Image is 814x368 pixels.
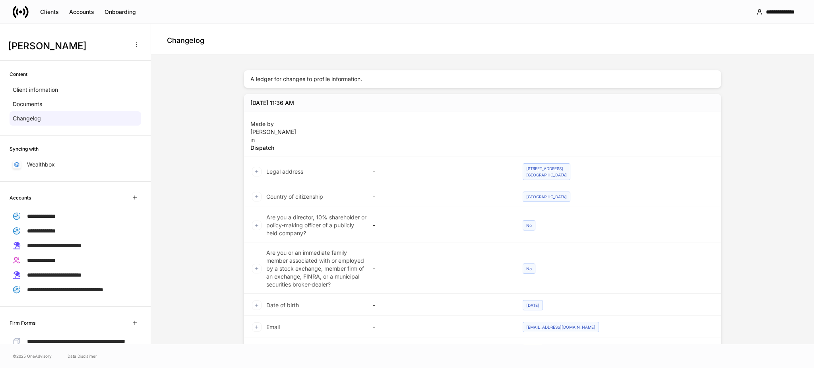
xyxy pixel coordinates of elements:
[10,83,141,97] a: Client information
[250,117,296,152] div: Made by in
[266,323,280,331] p: Email
[27,161,55,169] p: Wealthbox
[523,192,570,202] div: [GEOGRAPHIC_DATA]
[250,99,294,107] div: [DATE] 11:36 AM
[10,145,39,153] h6: Syncing with
[523,344,543,354] div: Retired
[13,114,41,122] p: Changelog
[526,172,567,177] span: [GEOGRAPHIC_DATA]
[69,8,94,16] div: Accounts
[10,70,27,78] h6: Content
[266,301,299,309] p: Date of birth
[373,301,375,309] h6: –
[523,322,599,332] div: [EMAIL_ADDRESS][DOMAIN_NAME]
[373,221,375,229] h6: –
[99,6,141,18] button: Onboarding
[373,193,375,200] h6: –
[13,100,42,108] p: Documents
[10,157,141,172] a: Wealthbox
[526,166,563,171] span: [STREET_ADDRESS]
[250,128,296,136] p: [PERSON_NAME]
[13,86,58,94] p: Client information
[10,111,141,126] a: Changelog
[105,8,136,16] div: Onboarding
[266,168,303,176] p: Legal address
[8,40,127,52] h3: [PERSON_NAME]
[523,220,535,230] div: No
[266,249,366,289] p: Are you or an immediate family member associated with or employed by a stock exchange, member fir...
[10,97,141,111] a: Documents
[373,323,375,331] h6: –
[40,8,59,16] div: Clients
[523,300,543,310] div: [DATE]
[10,319,35,327] h6: Firm Forms
[523,263,535,274] div: No
[250,144,296,152] h5: Dispatch
[35,6,64,18] button: Clients
[64,6,99,18] button: Accounts
[373,168,375,175] h6: –
[244,70,721,88] div: A ledger for changes to profile information.
[68,353,97,359] a: Data Disclaimer
[266,213,366,237] p: Are you a director, 10% shareholder or policy-making officer of a publicly held company?
[13,353,52,359] span: © 2025 OneAdvisory
[266,193,323,201] p: Country of citizenship
[10,194,31,201] h6: Accounts
[167,36,204,45] h4: Changelog
[373,265,375,272] h6: –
